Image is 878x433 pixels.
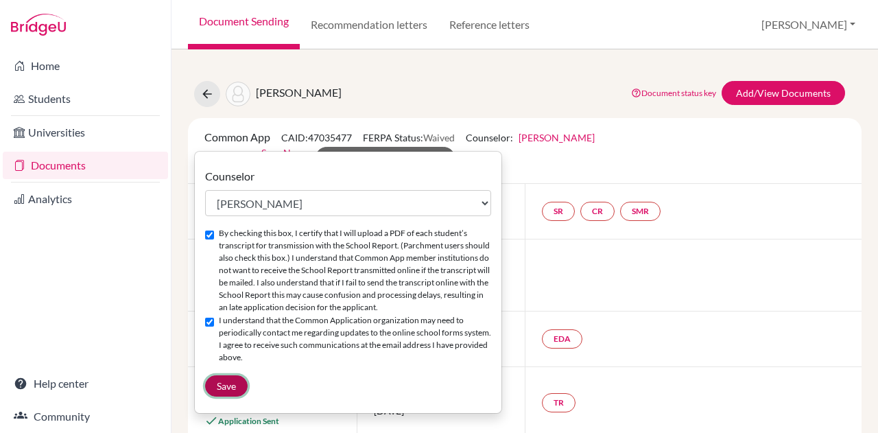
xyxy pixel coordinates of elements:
[3,85,168,113] a: Students
[205,375,248,397] button: Save
[219,314,491,364] label: I understand that the Common Application organization may need to periodically contact me regardi...
[542,329,582,349] a: EDA
[3,52,168,80] a: Home
[218,416,279,426] span: Application Sent
[722,81,845,105] a: Add/View Documents
[3,403,168,430] a: Community
[3,119,168,146] a: Universities
[580,202,615,221] a: CR
[363,132,455,143] span: FERPA Status:
[219,227,491,314] label: By checking this box, I certify that I will upload a PDF of each student’s transcript for transmi...
[205,168,254,185] label: Counselor
[466,132,595,143] span: Counselor:
[204,130,270,143] span: Common App
[620,202,661,221] a: SMR
[217,380,236,392] span: Save
[423,132,455,143] span: Waived
[519,132,595,143] a: [PERSON_NAME]
[3,185,168,213] a: Analytics
[261,145,304,160] a: Sync Now
[281,132,352,143] span: CAID: 47035477
[315,147,455,171] a: Send Common App Forms
[631,88,716,98] a: Document status key
[11,14,66,36] img: Bridge-U
[256,86,342,99] span: [PERSON_NAME]
[542,202,575,221] a: SR
[194,151,502,414] div: [PERSON_NAME]
[542,393,576,412] a: TR
[3,152,168,179] a: Documents
[3,370,168,397] a: Help center
[755,12,862,38] button: [PERSON_NAME]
